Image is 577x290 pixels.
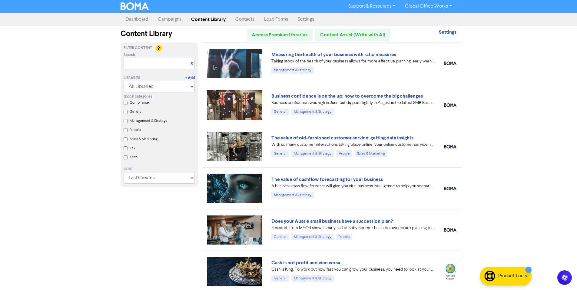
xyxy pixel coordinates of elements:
[124,52,135,58] span: Search
[130,127,141,133] label: People
[271,218,393,224] a: Does your Aussie small business have a succession plan?
[271,58,435,65] div: Taking stock of the health of your business allows for more effective planning, early warning abo...
[130,145,135,151] label: Tax
[130,136,158,142] label: Sales & Marketing
[355,150,387,157] div: Sales & Marketing
[124,167,195,172] div: Sort
[121,2,149,10] img: BOMA Logo
[547,261,577,290] iframe: Chat Widget
[271,275,289,282] div: General
[336,150,352,157] div: People
[271,260,340,266] a: Cash is not profit and vice versa
[271,192,314,198] div: Management & Strategy
[186,13,230,25] a: Content Library
[230,13,259,25] a: Contacts
[271,225,435,231] div: Research from MYOB shows nearly half of Baby Boomer business owners are planning to exit in the n...
[291,234,334,240] div: Management & Strategy
[271,150,289,157] div: General
[271,142,435,148] div: With so many customer interactions taking place online, your online customer service has to be fi...
[121,28,198,39] div: Content Library
[153,13,186,25] a: Campaigns
[130,109,142,115] label: General
[439,29,456,35] strong: Settings
[444,62,456,65] img: boma_accounting
[130,100,149,105] label: Compliance
[191,61,193,66] a: X
[444,264,456,280] img: wolterskluwer
[444,145,456,148] img: boma
[124,75,140,81] div: Libraries
[291,108,334,115] div: Management & Strategy
[124,94,195,99] div: Global categories
[130,155,138,160] label: Tech
[130,118,167,124] label: Management & Strategy
[400,2,456,11] a: Global Office Works
[336,234,352,240] div: People
[271,234,289,240] div: General
[293,13,319,25] a: Settings
[444,228,456,232] img: boma
[271,52,396,58] a: Measuring the health of your business with ratio measures
[444,103,456,107] img: boma
[315,28,390,41] a: Content Assist (Write with AI)
[439,30,456,35] a: Settings
[259,13,293,25] a: Lead Forms
[271,67,314,74] div: Management & Strategy
[343,2,400,11] a: Support & Resources
[185,75,195,81] a: + Add
[271,135,413,141] a: The value of old-fashioned customer service: getting data insights
[124,45,195,51] div: Filter Content
[291,275,334,282] div: Management & Strategy
[121,13,153,25] a: Dashboard
[247,28,313,41] a: Access Premium Libraries
[271,183,435,189] div: A business cash flow forecast will give you vital business intelligence to help you scenario-plan...
[271,176,383,182] a: The value of cashflow forecasting for your business
[271,266,435,273] div: Cash is King. To work out how fast you can grow your business, you need to look at your projected...
[291,150,334,157] div: Management & Strategy
[444,187,456,190] img: boma_accounting
[271,93,423,99] a: Business confidence is on the up: how to overcome the big challenges
[271,108,289,115] div: General
[271,100,435,106] div: Business confidence was high in June but dipped slightly in August in the latest SMB Business Ins...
